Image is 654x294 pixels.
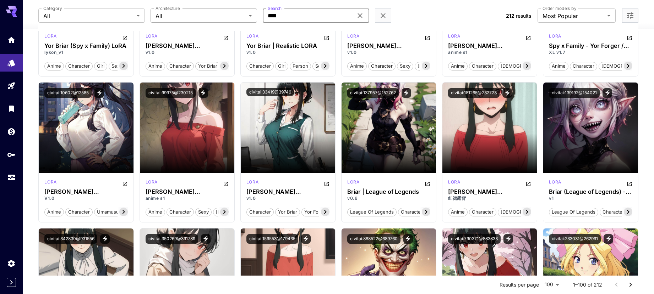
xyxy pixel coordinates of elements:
[246,195,329,202] p: v1.0
[146,234,198,244] button: civitai:350269@391789
[469,61,496,70] button: character
[195,61,220,70] button: yor briar
[623,278,638,292] button: Go to next page
[44,207,64,216] button: anime
[506,13,514,19] span: 212
[156,5,180,11] label: Architecture
[301,234,311,244] button: View trigger words
[146,179,158,187] div: SD 1.5
[549,179,561,185] p: lora
[146,43,229,49] div: Yor Forger (Yor Briar) ヨル・フォージャー (ヨル・ブライア) / SPY × FAMILY
[44,49,127,56] p: lykon_v1
[100,234,110,244] button: View trigger words
[7,81,16,90] div: Playground
[525,33,531,41] button: Open in CivitAI
[549,43,632,49] h3: Spy x Family - Yor Forger / Yor Briar [3 Outfits] [1.5 + XL/Pony]
[469,209,496,216] span: character
[347,188,430,195] h3: Briar | League of Legends
[7,58,16,67] div: Models
[44,179,56,187] div: SD 1.5
[94,207,129,216] button: umamusume
[347,61,367,70] button: anime
[448,33,460,41] div: Pony
[198,88,208,98] button: View trigger words
[66,63,92,70] span: character
[425,33,430,41] button: Open in CivitAI
[369,63,395,70] span: character
[246,188,329,195] h3: [PERSON_NAME] ([PERSON_NAME]) [PERSON_NAME] ([PERSON_NAME]ジャー)
[549,63,568,70] span: anime
[549,88,600,98] button: civitai:139192@154021
[146,33,158,41] div: SD 1.5
[502,88,512,98] button: View trigger words
[448,88,500,98] button: civitai:181265@232723
[549,33,561,41] div: Pony
[498,63,555,70] span: [DEMOGRAPHIC_DATA]
[246,49,329,56] p: v1.0
[122,179,128,187] button: Open in CivitAI
[44,188,127,195] div: Narita Brian (umamusume)
[94,88,104,98] button: View trigger words
[543,12,604,20] span: Most Popular
[7,259,16,268] div: Settings
[448,188,531,195] h3: [PERSON_NAME] ([PERSON_NAME]) [PERSON_NAME] ([PERSON_NAME]ジャー) Spy x Family
[213,207,270,216] button: [DEMOGRAPHIC_DATA]
[347,43,430,49] div: Yor Briar (ヨル・ブライア) / Yor Forger (ヨル・フォージャー) - Spy x Family (スパイファミリー) - COMMISSION W/ DATASET
[246,33,258,41] div: SD 1.5
[469,63,496,70] span: character
[448,234,501,244] button: civitai:790371@883833
[604,234,613,244] button: View trigger words
[570,63,597,70] span: character
[290,61,311,70] button: person
[146,188,229,195] h3: [PERSON_NAME] ([PERSON_NAME]) / [PERSON_NAME] (ヨル・フォージャー) - Spy x Family (スパイファミリー) - COMMISSION ...
[600,207,627,216] button: character
[43,12,133,20] span: All
[7,104,16,113] div: Library
[146,33,158,39] p: lora
[65,61,93,70] button: character
[403,234,413,244] button: View trigger words
[146,63,165,70] span: anime
[397,61,413,70] button: sexy
[448,179,460,185] p: lora
[246,207,274,216] button: character
[347,195,430,202] p: v0.6
[246,43,329,49] h3: Yor Briar | Realistic LORA
[549,195,632,202] p: v1
[600,209,627,216] span: character
[7,35,16,44] div: Home
[627,33,632,41] button: Open in CivitAI
[122,33,128,41] button: Open in CivitAI
[448,207,468,216] button: anime
[398,209,425,216] span: character
[246,61,274,70] button: character
[549,33,561,39] p: lora
[276,209,300,216] span: yor briar
[549,179,561,187] div: SD 1.5
[65,207,93,216] button: character
[324,33,329,41] button: Open in CivitAI
[448,63,467,70] span: anime
[347,179,359,187] div: SD 1.5
[448,43,531,49] div: Yor Briar (ヨル・ブライア) / Yor Forger (ヨル・フォージャー) - Spy x Family (スパイファミリー)
[498,207,555,216] button: [DEMOGRAPHIC_DATA]
[44,61,64,70] button: anime
[247,63,273,70] span: character
[549,234,601,244] button: civitai:233031@262991
[201,234,211,244] button: View trigger words
[302,209,330,216] span: yor forger
[246,234,298,244] button: civitai:159553@179435
[549,188,632,195] h3: Briar (League of Legends) - LoRa [NSFW Support]
[500,281,539,288] p: Results per page
[347,33,359,41] div: SD 1.5
[7,278,16,287] button: Expand sidebar
[516,13,531,19] span: results
[348,63,366,70] span: anime
[448,43,531,49] h3: [PERSON_NAME] ([PERSON_NAME]) / [PERSON_NAME] ([PERSON_NAME]ジャー) - Spy x Family (スパイファミリー)
[45,63,64,70] span: anime
[146,195,229,202] p: anime s1
[66,209,92,216] span: character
